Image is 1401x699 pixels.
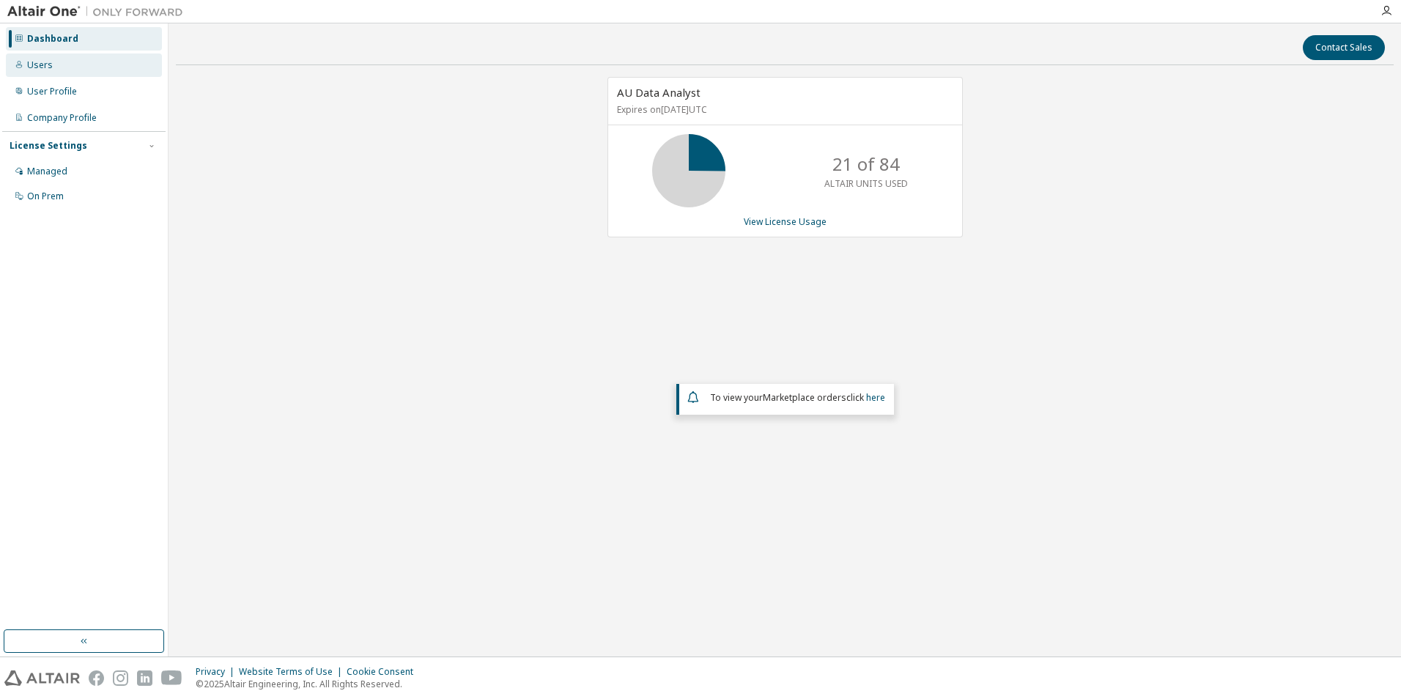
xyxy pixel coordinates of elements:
img: linkedin.svg [137,670,152,686]
a: here [866,391,885,404]
div: Dashboard [27,33,78,45]
span: To view your click [710,391,885,404]
img: Altair One [7,4,191,19]
em: Marketplace orders [763,391,846,404]
div: License Settings [10,140,87,152]
img: youtube.svg [161,670,182,686]
div: Cookie Consent [347,666,422,678]
div: Company Profile [27,112,97,124]
div: Managed [27,166,67,177]
img: facebook.svg [89,670,104,686]
div: Privacy [196,666,239,678]
div: User Profile [27,86,77,97]
div: On Prem [27,191,64,202]
p: ALTAIR UNITS USED [824,177,908,190]
p: 21 of 84 [832,152,900,177]
div: Website Terms of Use [239,666,347,678]
p: Expires on [DATE] UTC [617,103,950,116]
button: Contact Sales [1303,35,1385,60]
p: © 2025 Altair Engineering, Inc. All Rights Reserved. [196,678,422,690]
img: altair_logo.svg [4,670,80,686]
span: AU Data Analyst [617,85,700,100]
a: View License Usage [744,215,827,228]
div: Users [27,59,53,71]
img: instagram.svg [113,670,128,686]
